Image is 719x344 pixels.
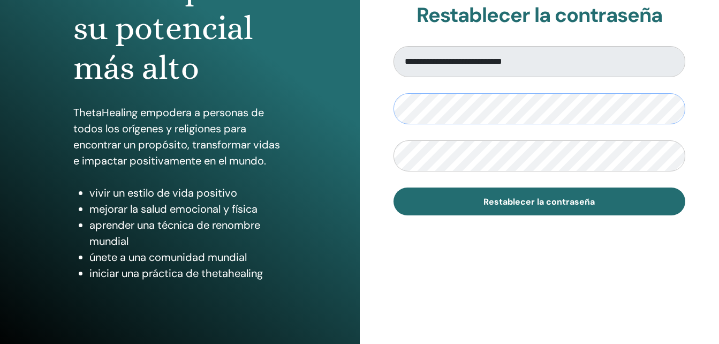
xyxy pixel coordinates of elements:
[393,188,686,215] button: Restablecer la contraseña
[89,201,286,217] li: mejorar la salud emocional y física
[89,185,286,201] li: vivir un estilo de vida positivo
[73,104,286,169] p: ThetaHealing empodera a personas de todos los orígenes y religiones para encontrar un propósito, ...
[483,196,595,207] span: Restablecer la contraseña
[393,3,686,28] h2: Restablecer la contraseña
[89,249,286,265] li: únete a una comunidad mundial
[89,265,286,281] li: iniciar una práctica de thetahealing
[89,217,286,249] li: aprender una técnica de renombre mundial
